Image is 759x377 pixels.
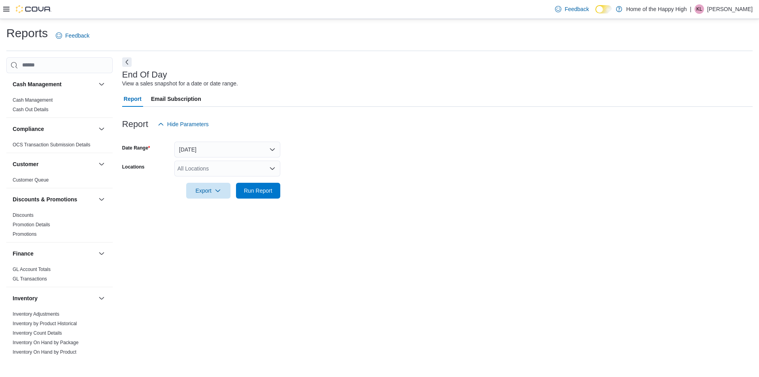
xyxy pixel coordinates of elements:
[13,80,95,88] button: Cash Management
[13,125,95,133] button: Compliance
[13,250,34,258] h3: Finance
[13,320,77,327] span: Inventory by Product Historical
[13,276,47,282] a: GL Transactions
[65,32,89,40] span: Feedback
[13,212,34,218] a: Discounts
[13,266,51,273] span: GL Account Totals
[13,160,95,168] button: Customer
[13,349,76,355] a: Inventory On Hand by Product
[6,25,48,41] h1: Reports
[13,311,59,317] a: Inventory Adjustments
[167,120,209,128] span: Hide Parameters
[122,80,238,88] div: View a sales snapshot for a date or date range.
[13,195,77,203] h3: Discounts & Promotions
[13,321,77,326] a: Inventory by Product Historical
[626,4,687,14] p: Home of the Happy High
[269,165,276,172] button: Open list of options
[122,145,150,151] label: Date Range
[13,222,50,228] span: Promotion Details
[13,294,38,302] h3: Inventory
[6,140,113,153] div: Compliance
[13,142,91,148] a: OCS Transaction Submission Details
[13,177,49,183] a: Customer Queue
[707,4,753,14] p: [PERSON_NAME]
[690,4,691,14] p: |
[244,187,272,195] span: Run Report
[13,160,38,168] h3: Customer
[151,91,201,107] span: Email Subscription
[122,164,145,170] label: Locations
[6,95,113,117] div: Cash Management
[13,107,49,112] a: Cash Out Details
[552,1,592,17] a: Feedback
[13,267,51,272] a: GL Account Totals
[6,265,113,287] div: Finance
[695,4,704,14] div: Kiera Laughton
[13,195,95,203] button: Discounts & Promotions
[97,159,106,169] button: Customer
[13,339,79,346] span: Inventory On Hand by Package
[6,175,113,188] div: Customer
[97,195,106,204] button: Discounts & Promotions
[122,119,148,129] h3: Report
[13,80,62,88] h3: Cash Management
[13,97,53,103] a: Cash Management
[13,106,49,113] span: Cash Out Details
[13,125,44,133] h3: Compliance
[191,183,226,199] span: Export
[565,5,589,13] span: Feedback
[13,340,79,345] a: Inventory On Hand by Package
[97,294,106,303] button: Inventory
[595,5,612,13] input: Dark Mode
[186,183,230,199] button: Export
[13,231,37,237] a: Promotions
[236,183,280,199] button: Run Report
[97,249,106,258] button: Finance
[13,222,50,227] a: Promotion Details
[16,5,51,13] img: Cova
[13,330,62,336] a: Inventory Count Details
[53,28,93,44] a: Feedback
[122,57,132,67] button: Next
[13,294,95,302] button: Inventory
[97,80,106,89] button: Cash Management
[122,70,167,80] h3: End Of Day
[155,116,212,132] button: Hide Parameters
[697,4,702,14] span: KL
[97,124,106,134] button: Compliance
[124,91,142,107] span: Report
[6,210,113,242] div: Discounts & Promotions
[174,142,280,157] button: [DATE]
[13,250,95,258] button: Finance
